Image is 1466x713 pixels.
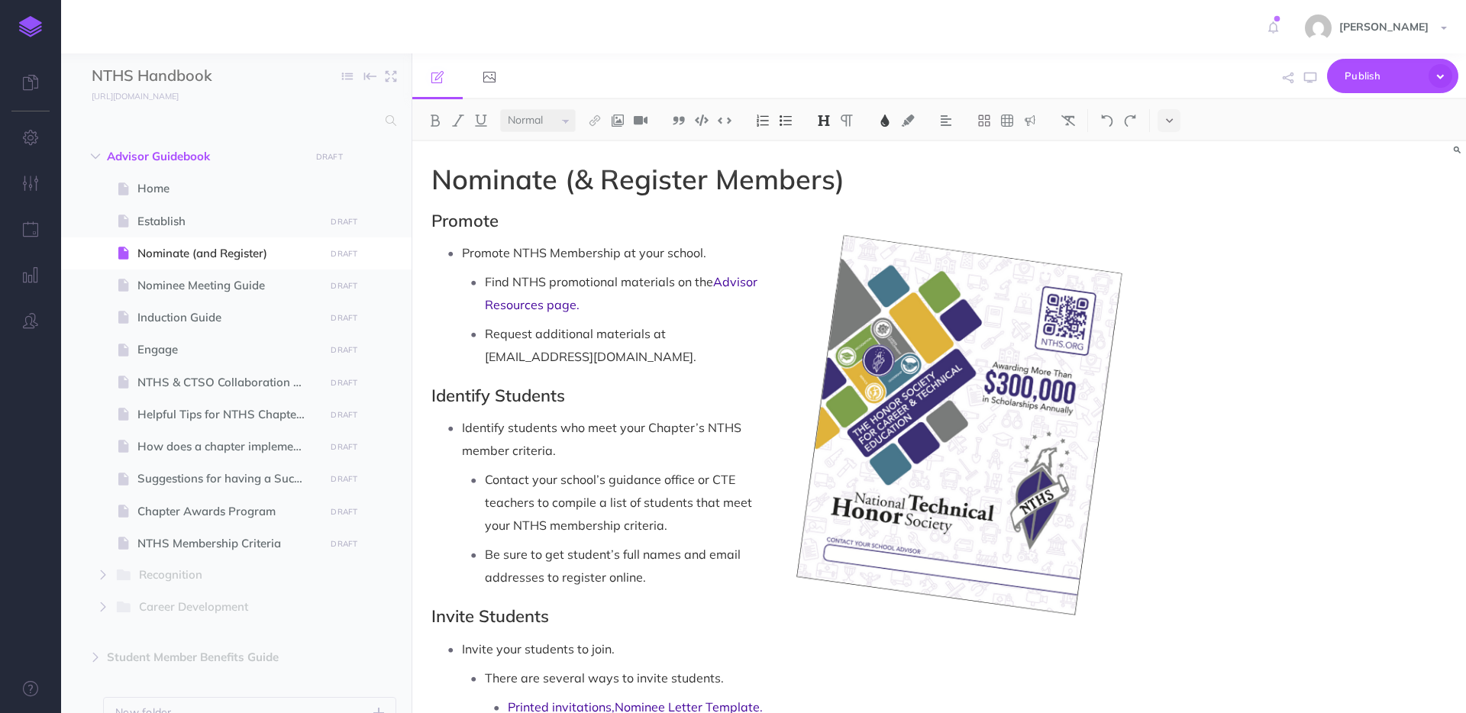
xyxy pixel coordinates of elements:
[137,437,320,456] span: How does a chapter implement the Core Four Objectives?
[137,340,320,359] span: Engage
[485,274,713,289] span: Find NTHS promotional materials on the
[431,210,499,231] span: Promote
[137,469,320,488] span: Suggestions for having a Successful Chapter
[61,88,194,103] a: [URL][DOMAIN_NAME]
[331,249,357,259] small: DRAFT
[462,245,706,260] span: Promote NTHS Membership at your school.
[137,405,320,424] span: Helpful Tips for NTHS Chapter Officers
[325,438,363,456] button: DRAFT
[611,115,625,127] img: Add image button
[325,374,363,392] button: DRAFT
[137,308,320,327] span: Induction Guide
[331,442,357,452] small: DRAFT
[474,115,488,127] img: Underline button
[485,670,724,686] span: There are several ways to invite students.
[1000,115,1014,127] img: Create table button
[1332,20,1436,34] span: [PERSON_NAME]
[451,115,465,127] img: Italic button
[695,115,709,126] img: Code block button
[325,341,363,359] button: DRAFT
[139,566,297,586] span: Recognition
[137,502,320,521] span: Chapter Awards Program
[428,115,442,127] img: Bold button
[331,539,357,549] small: DRAFT
[901,115,915,127] img: Text background color button
[878,115,892,127] img: Text color button
[840,115,854,127] img: Paragraph button
[325,309,363,327] button: DRAFT
[137,373,320,392] span: NTHS & CTSO Collaboration Guide
[325,245,363,263] button: DRAFT
[325,277,363,295] button: DRAFT
[92,91,179,102] small: [URL][DOMAIN_NAME]
[325,503,363,521] button: DRAFT
[1345,64,1421,88] span: Publish
[756,115,770,127] img: Ordered list button
[634,115,647,127] img: Add video button
[1123,115,1137,127] img: Redo
[331,281,357,291] small: DRAFT
[462,641,615,657] span: Invite your students to join.
[462,420,744,458] span: Identify students who meet your Chapter’s NTHS member criteria.
[485,547,744,585] span: Be sure to get student’s full names and email addresses to register online.
[137,244,320,263] span: Nominate (and Register)
[107,147,301,166] span: Advisor Guidebook
[939,115,953,127] img: Alignment dropdown menu button
[316,152,343,162] small: DRAFT
[331,410,357,420] small: DRAFT
[331,474,357,484] small: DRAFT
[310,148,348,166] button: DRAFT
[431,605,549,627] span: Invite Students
[331,378,357,388] small: DRAFT
[1327,59,1458,93] button: Publish
[485,472,755,533] span: Contact your school’s guidance office or CTE teachers to compile a list of students that meet you...
[485,326,696,364] span: Request additional materials at [EMAIL_ADDRESS][DOMAIN_NAME].
[137,534,320,553] span: NTHS Membership Criteria
[779,115,793,127] img: Unordered list button
[137,212,320,231] span: Establish
[325,406,363,424] button: DRAFT
[817,115,831,127] img: Headings dropdown button
[325,470,363,488] button: DRAFT
[19,16,42,37] img: logo-mark.svg
[781,225,1131,634] img: BG7ZB4AnjdblmjyxlwE5.png
[588,115,602,127] img: Link button
[1061,115,1075,127] img: Clear styles button
[107,648,301,666] span: Student Member Benefits Guide
[718,115,731,126] img: Inline code button
[1100,115,1114,127] img: Undo
[137,179,320,198] span: Home
[137,276,320,295] span: Nominee Meeting Guide
[325,213,363,231] button: DRAFT
[325,535,363,553] button: DRAFT
[139,598,297,618] span: Career Development
[92,65,271,88] input: Documentation Name
[331,345,357,355] small: DRAFT
[1305,15,1332,41] img: e15ca27c081d2886606c458bc858b488.jpg
[672,115,686,127] img: Blockquote button
[331,217,357,227] small: DRAFT
[331,313,357,323] small: DRAFT
[331,507,357,517] small: DRAFT
[576,297,580,312] span: .
[431,162,844,196] span: Nominate (& Register Members)
[1023,115,1037,127] img: Callout dropdown menu button
[92,107,376,134] input: Search
[431,385,565,406] span: Identify Students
